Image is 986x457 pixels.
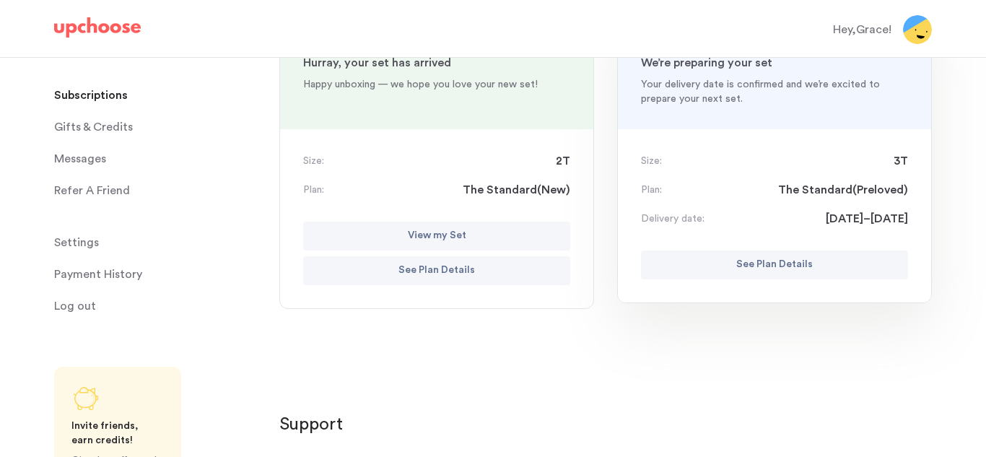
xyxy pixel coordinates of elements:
[641,77,908,106] p: Your delivery date is confirmed and we’re excited to prepare your next set.
[54,292,262,321] a: Log out
[826,210,908,227] span: [DATE]–[DATE]
[556,152,570,170] span: 2T
[54,17,141,44] a: UpChoose
[641,183,662,197] p: Plan:
[894,152,908,170] span: 3T
[463,181,570,199] span: The Standard ( New )
[736,256,813,274] p: See Plan Details
[54,113,133,142] span: Gifts & Credits
[778,181,908,199] span: The Standard ( Preloved )
[641,54,908,71] p: We’re preparing your set
[54,292,96,321] span: Log out
[408,227,466,245] p: View my Set
[641,251,908,279] button: See Plan Details
[54,228,262,257] a: Settings
[54,81,128,110] p: Subscriptions
[54,144,262,173] a: Messages
[54,260,262,289] a: Payment History
[54,144,106,173] span: Messages
[54,176,262,205] a: Refer A Friend
[398,262,475,279] p: See Plan Details
[54,260,142,289] p: Payment History
[303,54,570,71] p: Hurray, your set has arrived
[641,154,662,168] p: Size:
[54,176,130,205] p: Refer A Friend
[833,21,891,38] div: Hey, Grace !
[54,113,262,142] a: Gifts & Credits
[303,222,570,251] button: View my Set
[303,154,324,168] p: Size:
[641,212,704,226] p: Delivery date:
[303,77,570,92] p: Happy unboxing — we hope you love your new set!
[303,183,324,197] p: Plan:
[303,256,570,285] button: See Plan Details
[54,81,262,110] a: Subscriptions
[54,228,99,257] span: Settings
[279,413,932,436] p: Support
[54,17,141,38] img: UpChoose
